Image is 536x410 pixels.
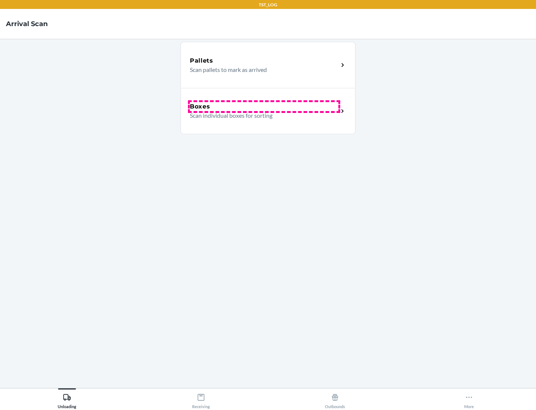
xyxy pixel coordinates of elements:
[402,388,536,409] button: More
[464,390,474,409] div: More
[192,390,210,409] div: Receiving
[325,390,345,409] div: Outbounds
[259,1,277,8] p: TST_LOG
[181,42,355,88] a: PalletsScan pallets to mark as arrived
[190,102,210,111] h5: Boxes
[268,388,402,409] button: Outbounds
[190,111,332,120] p: Scan individual boxes for sorting
[58,390,76,409] div: Unloading
[134,388,268,409] button: Receiving
[6,19,48,29] h4: Arrival Scan
[190,56,213,65] h5: Pallets
[181,88,355,134] a: BoxesScan individual boxes for sorting
[190,65,332,74] p: Scan pallets to mark as arrived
